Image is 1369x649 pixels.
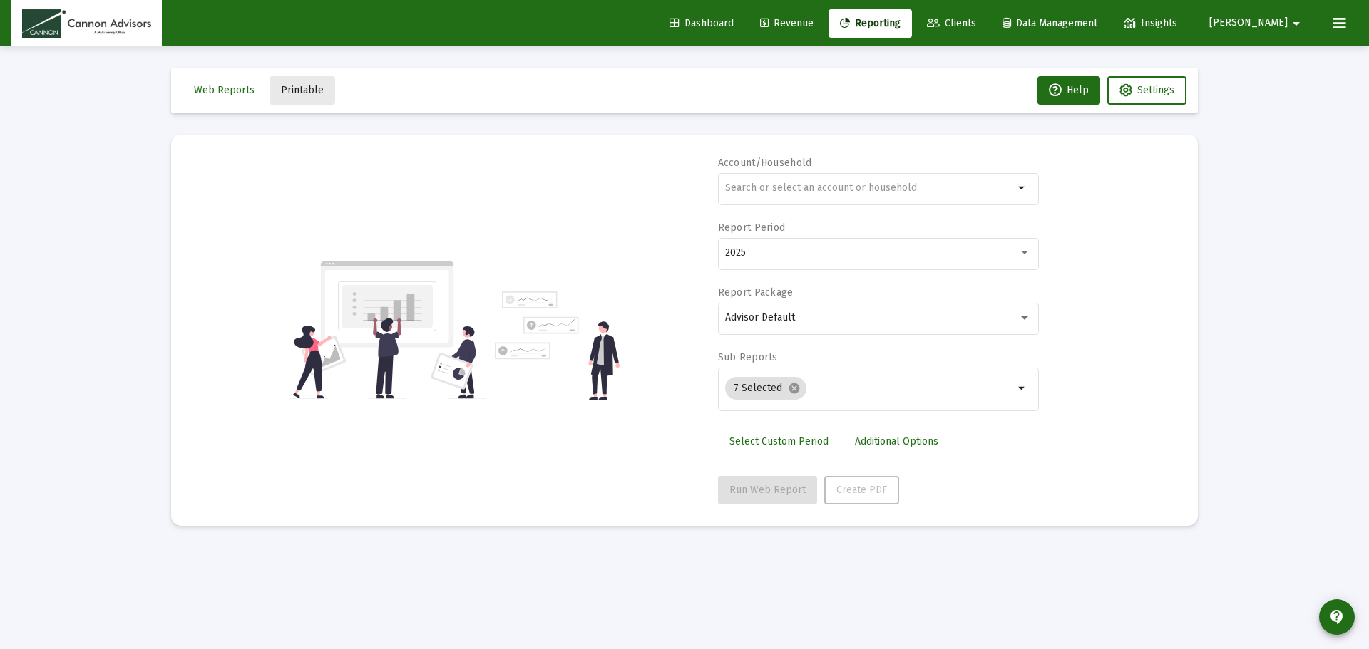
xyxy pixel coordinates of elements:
[718,222,786,234] label: Report Period
[725,182,1014,194] input: Search or select an account or household
[916,9,988,38] a: Clients
[1209,17,1288,29] span: [PERSON_NAME]
[183,76,266,105] button: Web Reports
[270,76,335,105] button: Printable
[658,9,745,38] a: Dashboard
[1037,76,1100,105] button: Help
[840,17,901,29] span: Reporting
[725,311,795,323] span: Advisor Default
[729,435,829,447] span: Select Custom Period
[927,17,976,29] span: Clients
[718,476,817,504] button: Run Web Report
[1014,180,1031,197] mat-icon: arrow_drop_down
[1288,9,1305,38] mat-icon: arrow_drop_down
[855,435,938,447] span: Additional Options
[991,9,1109,38] a: Data Management
[194,84,255,96] span: Web Reports
[725,246,746,259] span: 2025
[1014,380,1031,397] mat-icon: arrow_drop_down
[1003,17,1097,29] span: Data Management
[1107,76,1186,105] button: Settings
[836,484,887,496] span: Create PDF
[1049,84,1089,96] span: Help
[729,484,806,496] span: Run Web Report
[749,9,825,38] a: Revenue
[1112,9,1189,38] a: Insights
[788,382,801,395] mat-icon: cancel
[725,374,1014,403] mat-chip-list: Selection
[829,9,912,38] a: Reporting
[281,84,324,96] span: Printable
[718,286,794,298] label: Report Package
[718,351,778,363] label: Sub Reports
[290,259,486,400] img: reporting
[670,17,734,29] span: Dashboard
[760,17,814,29] span: Revenue
[725,377,806,400] mat-chip: 7 Selected
[1192,9,1322,37] button: [PERSON_NAME]
[1124,17,1177,29] span: Insights
[718,157,812,169] label: Account/Household
[495,291,620,400] img: reporting-alt
[1137,84,1174,96] span: Settings
[824,476,899,504] button: Create PDF
[1328,608,1345,625] mat-icon: contact_support
[22,9,151,38] img: Dashboard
